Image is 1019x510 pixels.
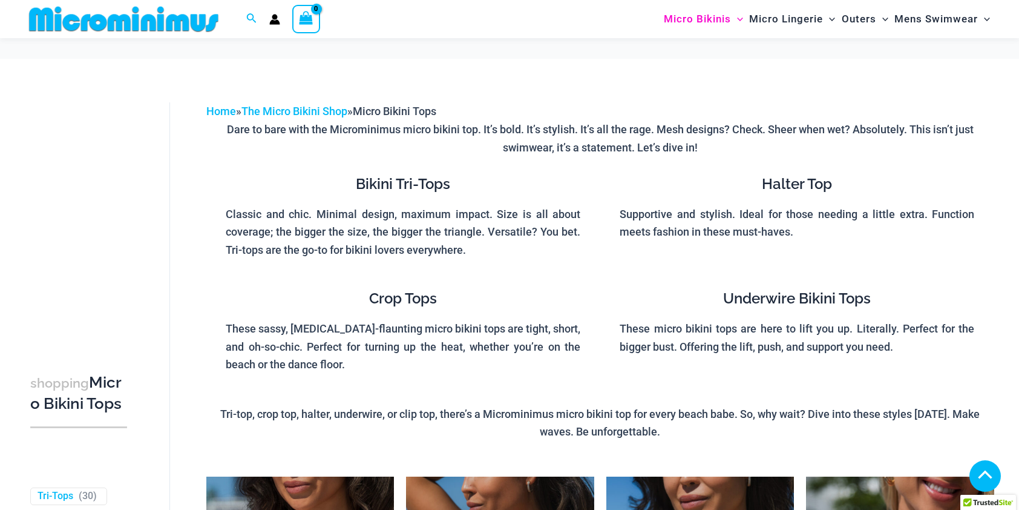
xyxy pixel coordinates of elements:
[746,4,838,35] a: Micro LingerieMenu ToggleMenu Toggle
[30,93,139,335] iframe: TrustedSite Certified
[842,4,876,35] span: Outers
[353,105,436,118] span: Micro Bikini Tops
[620,205,974,241] p: Supportive and stylish. Ideal for those needing a little extra. Function meets fashion in these m...
[823,4,835,35] span: Menu Toggle
[292,5,320,33] a: View Shopping Cart, empty
[891,4,993,35] a: Mens SwimwearMenu ToggleMenu Toggle
[206,121,994,156] p: Dare to bare with the Microminimus micro bikini top. It’s bold. It’s stylish. It’s all the rage. ...
[30,376,89,391] span: shopping
[226,176,580,193] h4: Bikini Tri-Tops
[226,290,580,308] h4: Crop Tops
[269,14,280,25] a: Account icon link
[30,373,127,414] h3: Micro Bikini Tops
[661,4,746,35] a: Micro BikinisMenu ToggleMenu Toggle
[839,4,891,35] a: OutersMenu ToggleMenu Toggle
[664,4,731,35] span: Micro Bikinis
[82,490,93,502] span: 30
[241,105,347,118] a: The Micro Bikini Shop
[894,4,978,35] span: Mens Swimwear
[226,320,580,374] p: These sassy, [MEDICAL_DATA]-flaunting micro bikini tops are tight, short, and oh-so-chic. Perfect...
[659,2,995,36] nav: Site Navigation
[226,205,580,259] p: Classic and chic. Minimal design, maximum impact. Size is all about coverage; the bigger the size...
[206,405,994,441] p: Tri-top, crop top, halter, underwire, or clip top, there’s a Microminimus micro bikini top for ev...
[79,490,97,503] span: ( )
[246,12,257,27] a: Search icon link
[206,105,236,118] a: Home
[749,4,823,35] span: Micro Lingerie
[731,4,743,35] span: Menu Toggle
[978,4,990,35] span: Menu Toggle
[206,105,436,118] span: » »
[620,176,974,193] h4: Halter Top
[24,5,223,33] img: MM SHOP LOGO FLAT
[620,320,974,356] p: These micro bikini tops are here to lift you up. Literally. Perfect for the bigger bust. Offering...
[38,490,73,503] a: Tri-Tops
[620,290,974,308] h4: Underwire Bikini Tops
[876,4,888,35] span: Menu Toggle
